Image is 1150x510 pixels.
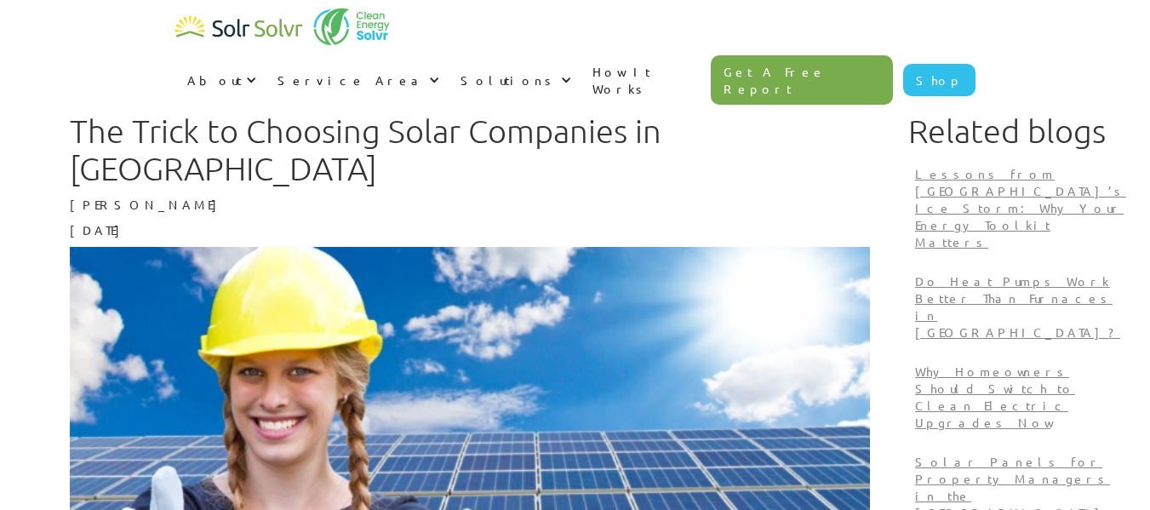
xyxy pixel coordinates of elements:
[915,363,1126,431] p: Why Homeowners Should Switch to Clean Electric Upgrades Now
[903,64,975,96] a: Shop
[915,272,1126,341] p: Do Heat Pumps Work Better Than Furnaces in [GEOGRAPHIC_DATA]?
[908,356,1133,446] a: Why Homeowners Should Switch to Clean Electric Upgrades Now
[277,72,425,89] div: Service Area
[187,72,242,89] div: About
[70,112,870,187] h1: The Trick to Choosing Solar Companies in [GEOGRAPHIC_DATA]
[449,54,581,106] div: Solutions
[461,72,557,89] div: Solutions
[908,158,1133,266] a: Lessons from [GEOGRAPHIC_DATA]’s Ice Storm: Why Your Energy Toolkit Matters
[175,54,266,106] div: About
[711,55,893,105] a: Get A Free Report
[70,221,870,238] p: [DATE]
[908,266,1133,356] a: Do Heat Pumps Work Better Than Furnaces in [GEOGRAPHIC_DATA]?
[581,46,712,114] a: How It Works
[266,54,449,106] div: Service Area
[70,196,870,213] p: [PERSON_NAME]
[908,112,1133,150] h1: Related blogs
[915,165,1126,250] p: Lessons from [GEOGRAPHIC_DATA]’s Ice Storm: Why Your Energy Toolkit Matters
